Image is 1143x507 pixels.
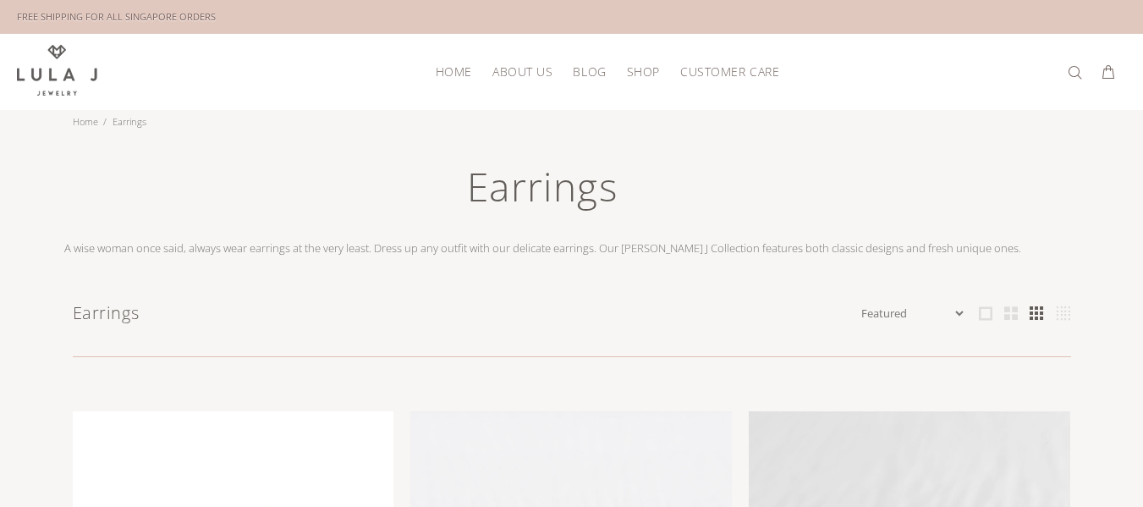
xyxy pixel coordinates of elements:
a: HOME [426,58,482,85]
a: Shop [617,58,670,85]
h1: Earrings [73,300,858,326]
span: Blog [573,65,606,78]
h1: Earrings [64,161,1021,226]
span: HOME [436,65,472,78]
a: About Us [482,58,563,85]
span: About Us [492,65,552,78]
a: Customer Care [670,58,779,85]
span: Shop [627,65,660,78]
a: Blog [563,58,616,85]
span: Customer Care [680,65,779,78]
a: Home [73,115,98,128]
p: A wise woman once said, always wear earrings at the very least. Dress up any outfit with our deli... [64,240,1021,256]
div: FREE SHIPPING FOR ALL SINGAPORE ORDERS [17,8,216,26]
li: Earrings [103,110,151,134]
